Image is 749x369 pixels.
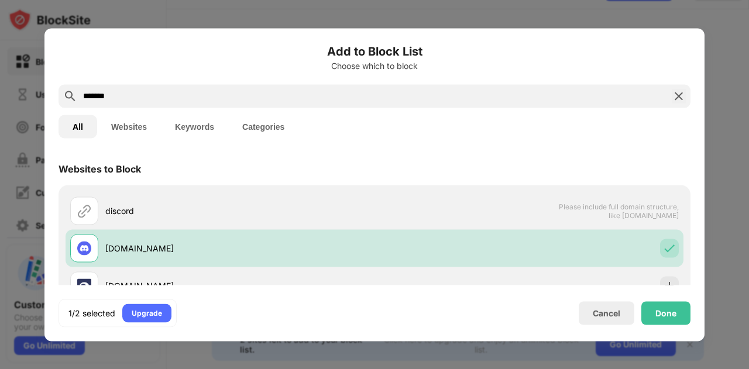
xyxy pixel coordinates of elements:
[228,115,298,138] button: Categories
[68,307,115,319] div: 1/2 selected
[105,205,374,217] div: discord
[59,163,141,174] div: Websites to Block
[655,308,676,318] div: Done
[558,202,679,219] span: Please include full domain structure, like [DOMAIN_NAME]
[59,61,690,70] div: Choose which to block
[161,115,228,138] button: Keywords
[59,42,690,60] h6: Add to Block List
[77,241,91,255] img: favicons
[105,280,374,292] div: [DOMAIN_NAME]
[77,278,91,292] img: favicons
[593,308,620,318] div: Cancel
[77,204,91,218] img: url.svg
[97,115,161,138] button: Websites
[132,307,162,319] div: Upgrade
[63,89,77,103] img: search.svg
[672,89,686,103] img: search-close
[59,115,97,138] button: All
[105,242,374,254] div: [DOMAIN_NAME]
